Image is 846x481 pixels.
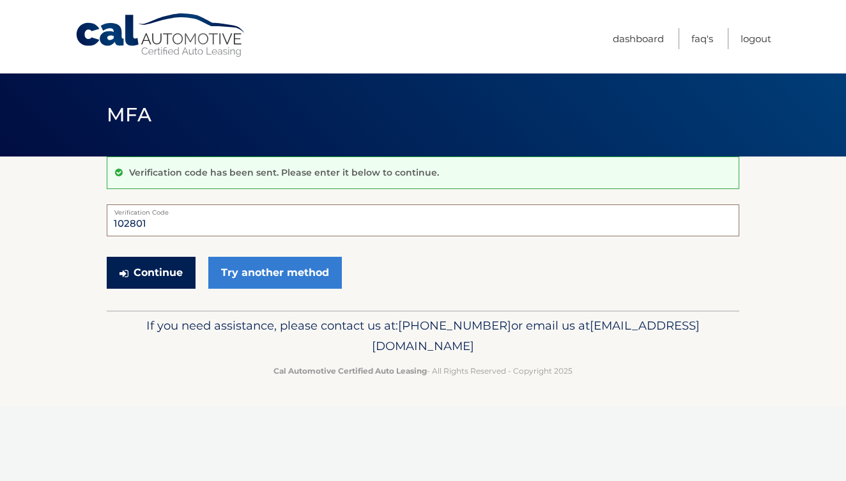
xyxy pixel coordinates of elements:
a: Cal Automotive [75,13,247,58]
a: Logout [741,28,771,49]
p: Verification code has been sent. Please enter it below to continue. [129,167,439,178]
a: Try another method [208,257,342,289]
input: Verification Code [107,204,739,236]
span: MFA [107,103,151,126]
p: If you need assistance, please contact us at: or email us at [115,316,731,356]
button: Continue [107,257,196,289]
a: FAQ's [691,28,713,49]
span: [PHONE_NUMBER] [398,318,511,333]
a: Dashboard [613,28,664,49]
label: Verification Code [107,204,739,215]
p: - All Rights Reserved - Copyright 2025 [115,364,731,378]
strong: Cal Automotive Certified Auto Leasing [273,366,427,376]
span: [EMAIL_ADDRESS][DOMAIN_NAME] [372,318,700,353]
